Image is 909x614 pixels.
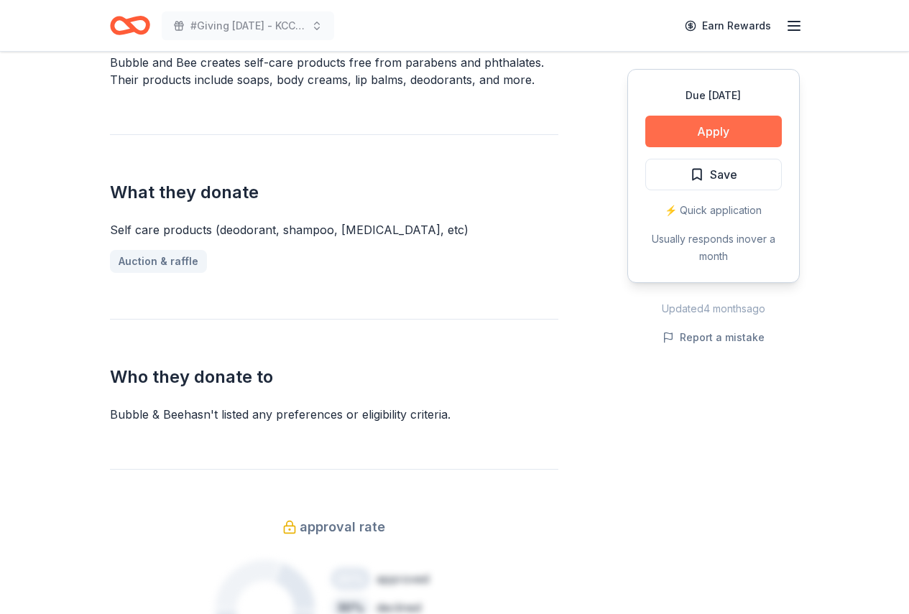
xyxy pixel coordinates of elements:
h2: What they donate [110,181,558,204]
a: Earn Rewards [676,13,780,39]
div: Updated 4 months ago [627,300,800,317]
button: Report a mistake [663,329,765,346]
span: #Giving [DATE] - KCC [DATE] [190,17,305,34]
div: Bubble & Bee hasn ' t listed any preferences or eligibility criteria. [110,406,558,423]
div: Bubble and Bee creates self-care products free from parabens and phthalates. Their products inclu... [110,54,558,88]
button: Save [645,159,782,190]
h2: Who they donate to [110,366,558,389]
div: ⚡️ Quick application [645,202,782,219]
a: Home [110,9,150,42]
div: Usually responds in over a month [645,231,782,265]
div: Self care products (deodorant, shampoo, [MEDICAL_DATA], etc) [110,221,558,238]
div: Due [DATE] [645,87,782,104]
span: approval rate [300,516,385,539]
div: 20 % [331,567,371,590]
a: Auction & raffle [110,250,207,273]
span: Save [710,165,737,184]
button: Apply [645,116,782,147]
button: #Giving [DATE] - KCC [DATE] [162,11,334,40]
div: approved [377,570,429,587]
